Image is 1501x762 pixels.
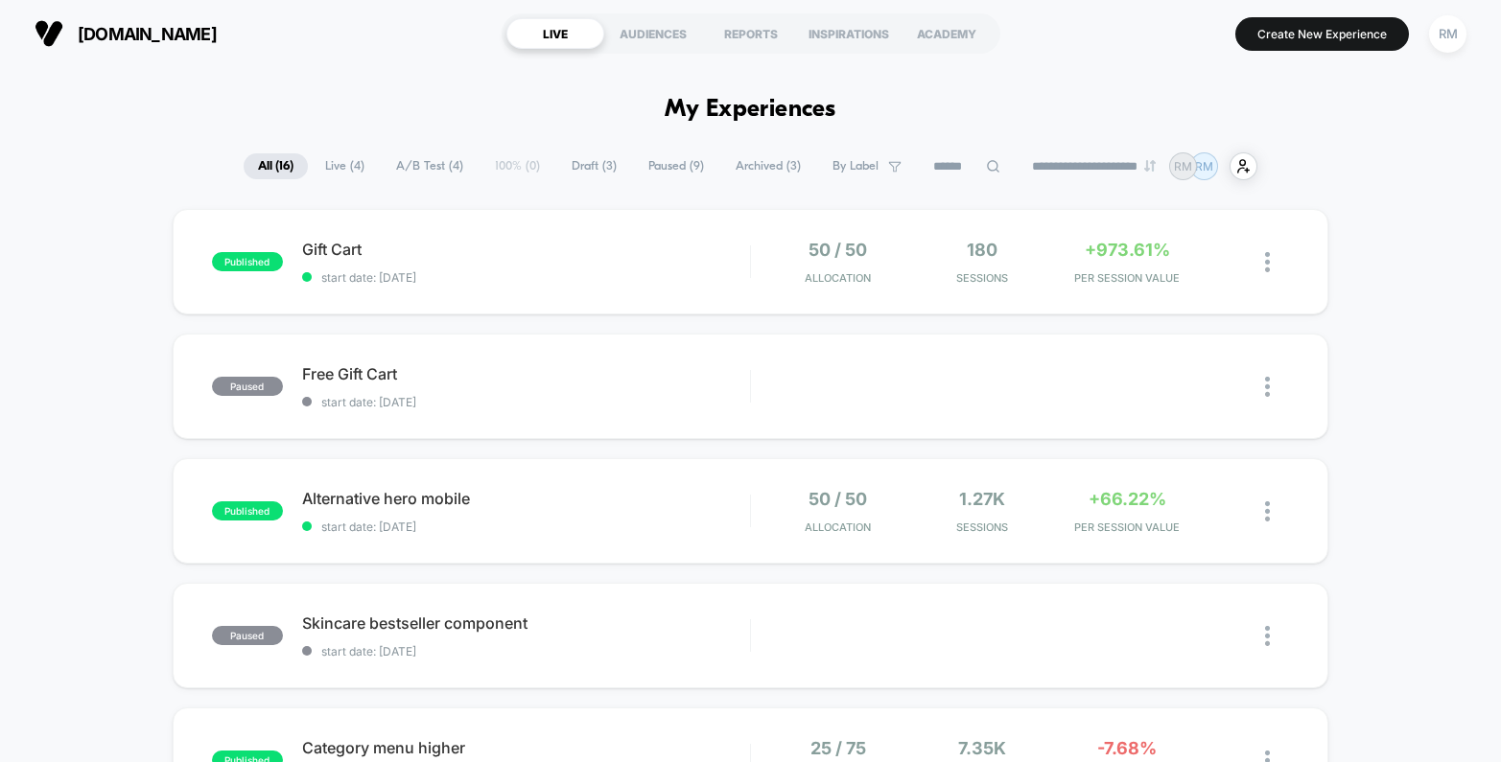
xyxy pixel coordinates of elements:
span: paused [212,377,283,396]
div: REPORTS [702,18,800,49]
p: RM [1195,159,1213,173]
span: 50 / 50 [809,240,867,260]
span: start date: [DATE] [302,270,750,285]
span: -7.68% [1097,738,1157,758]
button: Create New Experience [1235,17,1409,51]
img: end [1144,160,1156,172]
span: published [212,501,283,520]
div: LIVE [506,18,604,49]
span: start date: [DATE] [302,644,750,658]
div: INSPIRATIONS [800,18,898,49]
h1: My Experiences [665,96,836,124]
span: Free Gift Cart [302,364,750,383]
span: +973.61% [1085,240,1170,260]
span: PER SESSION VALUE [1060,520,1195,534]
p: RM [1174,159,1192,173]
img: close [1265,252,1270,272]
span: By Label [833,159,879,173]
span: Gift Cart [302,240,750,259]
button: [DOMAIN_NAME] [29,18,223,49]
img: close [1265,501,1270,521]
span: Draft ( 3 ) [557,153,631,179]
span: Allocation [805,271,871,285]
img: close [1265,377,1270,397]
span: Live ( 4 ) [311,153,379,179]
span: PER SESSION VALUE [1060,271,1195,285]
span: 1.27k [959,489,1005,509]
button: RM [1423,14,1472,54]
span: 50 / 50 [809,489,867,509]
span: Paused ( 9 ) [634,153,718,179]
span: [DOMAIN_NAME] [78,24,217,44]
span: All ( 16 ) [244,153,308,179]
span: Skincare bestseller component [302,613,750,633]
span: paused [212,626,283,645]
span: Sessions [915,520,1050,534]
span: 7.35k [958,738,1006,758]
span: +66.22% [1089,489,1166,509]
div: RM [1429,15,1466,53]
span: start date: [DATE] [302,395,750,409]
span: 180 [967,240,997,260]
span: Archived ( 3 ) [721,153,815,179]
img: Visually logo [35,19,63,48]
span: Sessions [915,271,1050,285]
span: Category menu higher [302,738,750,757]
div: AUDIENCES [604,18,702,49]
div: ACADEMY [898,18,996,49]
span: published [212,252,283,271]
span: Alternative hero mobile [302,489,750,508]
span: Allocation [805,520,871,534]
span: A/B Test ( 4 ) [382,153,478,179]
span: start date: [DATE] [302,520,750,534]
img: close [1265,626,1270,646]
span: 25 / 75 [810,738,866,758]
